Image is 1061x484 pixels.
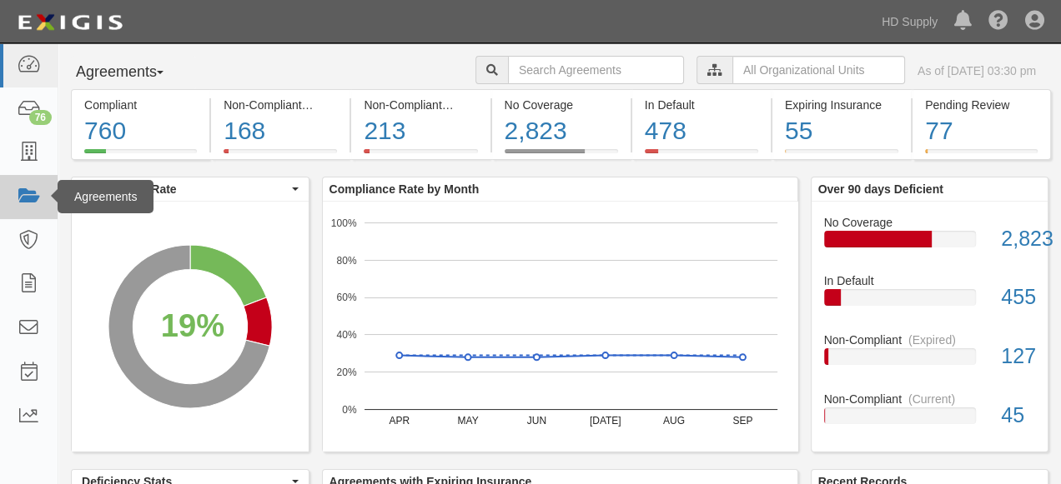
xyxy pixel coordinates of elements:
div: 55 [785,113,898,149]
text: MAY [457,415,478,427]
div: 478 [645,113,758,149]
a: Non-Compliant(Current)168 [211,149,349,162]
div: As of [DATE] 03:30 pm [918,62,1036,79]
svg: A chart. [323,202,798,452]
div: (Current) [309,97,355,113]
b: Compliance Rate by Month [329,182,480,196]
div: 213 [364,113,477,149]
input: All Organizational Units [732,56,905,84]
text: 0% [342,403,357,415]
i: Help Center - Complianz [988,12,1008,32]
a: Expiring Insurance55 [772,149,911,162]
text: APR [389,415,410,427]
div: Compliant [84,97,197,113]
a: Non-Compliant(Expired)127 [824,332,1036,391]
text: 80% [336,254,356,266]
a: In Default478 [632,149,771,162]
text: [DATE] [589,415,621,427]
div: Expiring Insurance [785,97,898,113]
button: Agreements [71,56,196,89]
div: In Default [812,272,1048,289]
a: Compliant760 [71,149,209,162]
div: 455 [988,282,1048,312]
div: Non-Compliant [812,391,1048,407]
a: No Coverage2,823 [492,149,631,162]
span: Compliance Rate [82,181,288,197]
div: (Expired) [449,97,496,113]
input: Search Agreements [508,56,684,84]
div: 127 [988,342,1048,372]
text: 100% [330,217,356,228]
a: In Default455 [824,272,1036,332]
div: No Coverage [812,214,1048,231]
div: No Coverage [505,97,618,113]
text: 60% [336,292,356,303]
div: 76 [29,110,52,125]
svg: A chart. [72,202,309,452]
div: Non-Compliant [812,332,1048,348]
div: 168 [224,113,337,149]
div: Non-Compliant (Expired) [364,97,477,113]
div: In Default [645,97,758,113]
text: JUN [526,415,546,427]
div: Agreements [58,180,153,213]
div: Non-Compliant (Current) [224,97,337,113]
div: Pending Review [925,97,1038,113]
div: (Expired) [908,332,956,348]
text: AUG [662,415,684,427]
text: 40% [336,329,356,341]
div: 19% [161,302,224,348]
div: 77 [925,113,1038,149]
div: (Current) [908,391,955,407]
a: Pending Review77 [913,149,1051,162]
b: Over 90 days Deficient [818,182,943,196]
text: 20% [336,367,356,378]
a: Non-Compliant(Expired)213 [351,149,490,162]
div: 2,823 [505,113,618,149]
button: Compliance Rate [72,177,309,201]
div: 760 [84,113,197,149]
a: No Coverage2,823 [824,214,1036,273]
text: SEP [732,415,752,427]
div: 2,823 [988,224,1048,254]
a: HD Supply [873,5,946,38]
a: Non-Compliant(Current)45 [824,391,1036,437]
img: logo-5460c22ac91f19d4615b14bd174203de0afe785f0fc80cf4dbbc73dc1793850b.png [13,7,128,37]
div: 45 [988,401,1048,431]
